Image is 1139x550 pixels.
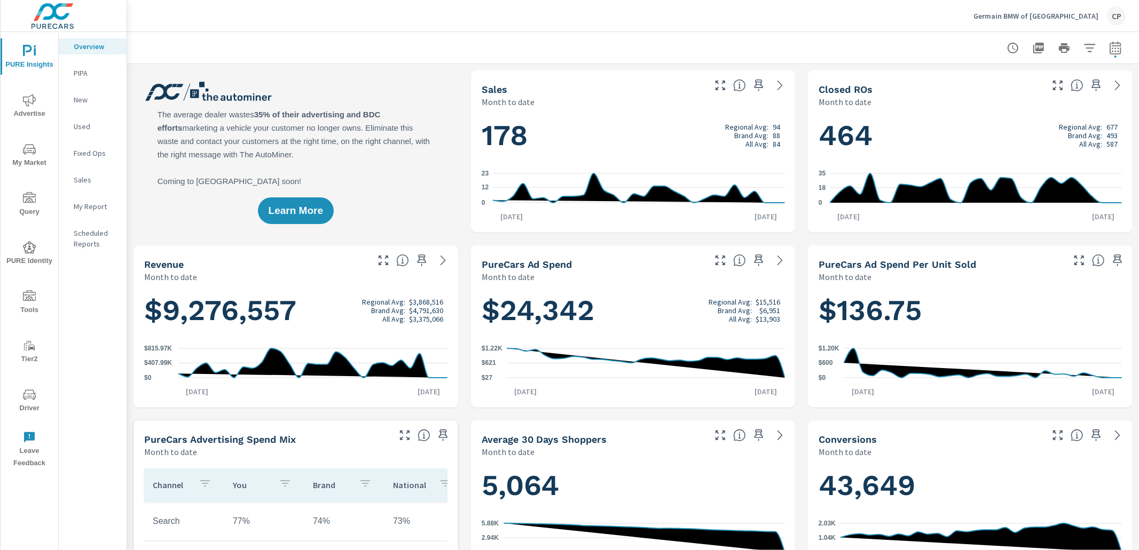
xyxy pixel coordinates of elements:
p: 493 [1106,131,1118,140]
a: See more details in report [435,252,452,269]
text: $621 [482,360,496,367]
span: PURE Identity [4,241,55,267]
p: Month to date [819,95,871,108]
td: Search [144,508,224,535]
p: Overview [74,41,118,52]
span: Total cost of media for all PureCars channels for the selected dealership group over the selected... [733,254,746,267]
span: Leave Feedback [4,431,55,469]
p: [DATE] [410,386,447,397]
button: Make Fullscreen [1071,252,1088,269]
h1: 464 [819,117,1122,154]
span: Save this to your personalized report [1109,252,1126,269]
p: [DATE] [178,386,216,397]
p: 587 [1106,140,1118,148]
p: $4,791,630 [409,306,443,315]
p: PIPA [74,68,118,78]
p: $6,951 [759,306,780,315]
text: 2.03K [819,520,836,527]
span: PURE Insights [4,45,55,71]
p: $3,375,066 [409,315,443,323]
h5: PureCars Ad Spend [482,259,572,270]
p: 84 [773,140,780,148]
h5: PureCars Advertising Spend Mix [144,434,296,445]
span: Save this to your personalized report [435,427,452,444]
a: See more details in report [772,77,789,94]
p: Brand Avg: [371,306,405,315]
span: Average cost of advertising per each vehicle sold at the dealer over the selected date range. The... [1092,254,1105,267]
text: $1.22K [482,345,502,352]
text: 1.04K [819,535,836,542]
td: 74% [304,508,384,535]
p: [DATE] [747,211,784,222]
p: [DATE] [747,386,784,397]
div: Fixed Ops [59,145,127,161]
h5: Average 30 Days Shoppers [482,434,607,445]
p: National [393,480,430,490]
p: Brand Avg: [718,306,752,315]
p: Used [74,121,118,132]
div: CP [1107,6,1126,26]
button: Make Fullscreen [712,77,729,94]
text: $407.99K [144,360,172,367]
p: [DATE] [493,211,530,222]
span: Save this to your personalized report [1088,427,1105,444]
td: 77% [224,508,304,535]
h5: PureCars Ad Spend Per Unit Sold [819,259,976,270]
text: $0 [144,374,152,381]
a: See more details in report [772,427,789,444]
p: Month to date [482,445,535,458]
p: Fixed Ops [74,148,118,158]
text: 12 [482,184,489,191]
h1: $9,276,557 [144,292,447,329]
p: Regional Avg: [709,298,752,306]
span: Driver [4,388,55,415]
h1: $24,342 [482,292,785,329]
span: Number of Repair Orders Closed by the selected dealership group over the selected time range. [So... [1071,79,1083,92]
span: Total sales revenue over the selected date range. [Source: This data is sourced from the dealer’s... [396,254,409,267]
button: Make Fullscreen [375,252,392,269]
span: Save this to your personalized report [750,252,767,269]
text: 0 [819,199,822,206]
p: New [74,94,118,105]
button: Make Fullscreen [712,427,729,444]
span: Query [4,192,55,218]
span: Advertise [4,94,55,120]
h5: Sales [482,84,507,95]
p: Scheduled Reports [74,228,118,249]
p: 94 [773,123,780,131]
span: Tools [4,290,55,316]
p: [DATE] [844,386,882,397]
text: $1.20K [819,345,839,352]
button: Make Fullscreen [712,252,729,269]
div: nav menu [1,32,58,474]
div: Scheduled Reports [59,225,127,252]
h5: Revenue [144,259,184,270]
text: $600 [819,360,833,367]
p: You [233,480,270,490]
text: 2.94K [482,535,499,542]
a: See more details in report [772,252,789,269]
h5: Closed ROs [819,84,873,95]
h5: Conversions [819,434,877,445]
button: Make Fullscreen [396,427,413,444]
a: See more details in report [1109,77,1126,94]
p: Brand [313,480,350,490]
p: 677 [1106,123,1118,131]
p: Regional Avg: [362,298,405,306]
p: Month to date [819,445,871,458]
text: $0 [819,374,826,381]
p: All Avg: [729,315,752,323]
p: $13,903 [756,315,780,323]
span: The number of dealer-specified goals completed by a visitor. [Source: This data is provided by th... [1071,429,1083,442]
text: 0 [482,199,485,206]
span: Learn More [269,206,323,216]
p: Month to date [144,445,197,458]
p: Sales [74,174,118,185]
h1: 5,064 [482,467,785,504]
text: $815.97K [144,345,172,352]
text: $27 [482,374,492,381]
div: Used [59,118,127,134]
p: [DATE] [1085,211,1122,222]
p: Regional Avg: [1059,123,1102,131]
p: Brand Avg: [734,131,768,140]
